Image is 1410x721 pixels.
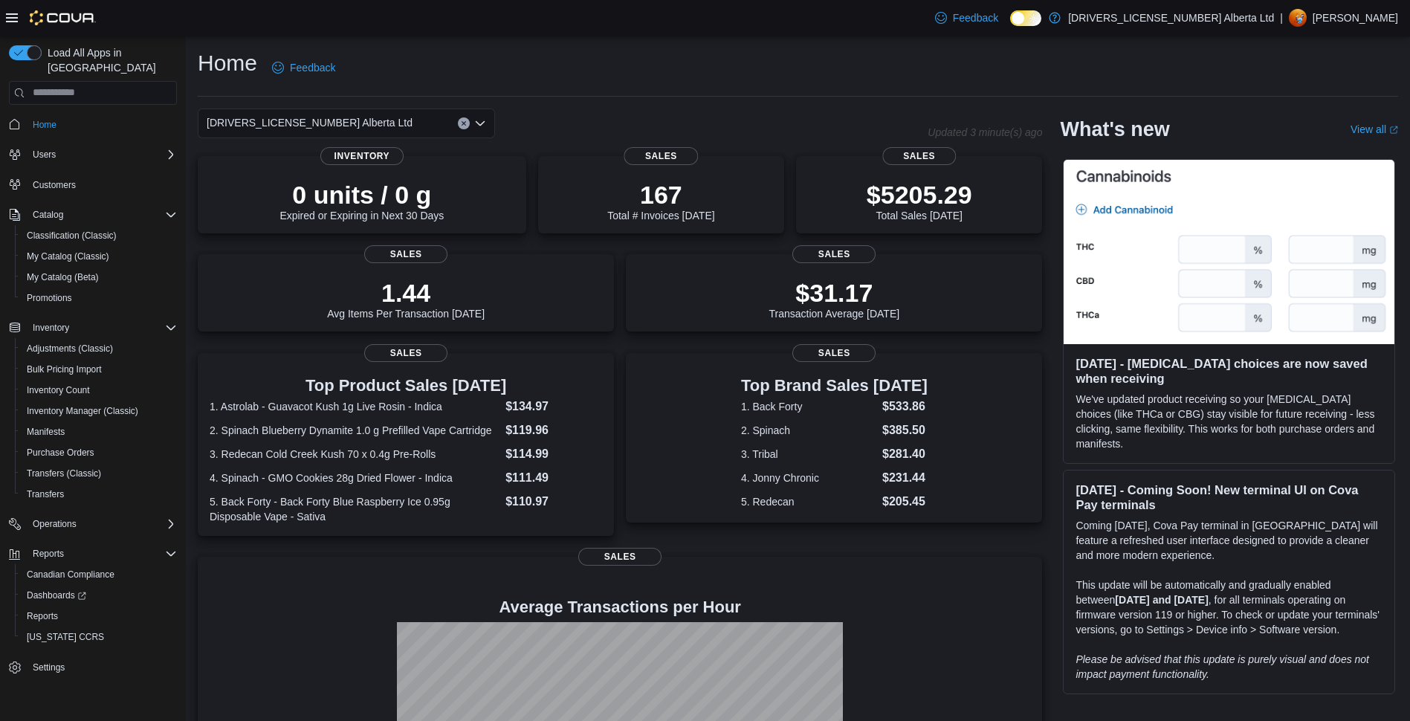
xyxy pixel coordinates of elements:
[27,292,72,304] span: Promotions
[1351,123,1398,135] a: View allExternal link
[27,319,75,337] button: Inventory
[33,179,76,191] span: Customers
[3,174,183,195] button: Customers
[3,656,183,678] button: Settings
[21,566,177,583] span: Canadian Compliance
[1060,117,1169,141] h2: What's new
[27,569,114,581] span: Canadian Compliance
[929,3,1004,33] a: Feedback
[15,627,183,647] button: [US_STATE] CCRS
[21,268,177,286] span: My Catalog (Beta)
[27,447,94,459] span: Purchase Orders
[27,146,62,164] button: Users
[1389,126,1398,135] svg: External link
[279,180,444,210] p: 0 units / 0 g
[607,180,714,222] div: Total # Invoices [DATE]
[1115,594,1208,606] strong: [DATE] and [DATE]
[474,117,486,129] button: Open list of options
[27,175,177,194] span: Customers
[458,117,470,129] button: Clear input
[42,45,177,75] span: Load All Apps in [GEOGRAPHIC_DATA]
[1010,26,1011,27] span: Dark Mode
[953,10,998,25] span: Feedback
[21,340,177,358] span: Adjustments (Classic)
[27,250,109,262] span: My Catalog (Classic)
[27,384,90,396] span: Inventory Count
[15,338,183,359] button: Adjustments (Classic)
[15,585,183,606] a: Dashboards
[327,278,485,308] p: 1.44
[21,628,110,646] a: [US_STATE] CCRS
[21,586,177,604] span: Dashboards
[882,398,928,416] dd: $533.86
[210,447,499,462] dt: 3. Redecan Cold Creek Kush 70 x 0.4g Pre-Rolls
[27,146,177,164] span: Users
[27,176,82,194] a: Customers
[1010,10,1041,26] input: Dark Mode
[741,377,928,395] h3: Top Brand Sales [DATE]
[1076,356,1382,386] h3: [DATE] - [MEDICAL_DATA] choices are now saved when receiving
[1076,578,1382,637] p: This update will be automatically and gradually enabled between , for all terminals operating on ...
[21,423,71,441] a: Manifests
[210,377,602,395] h3: Top Product Sales [DATE]
[3,514,183,534] button: Operations
[21,227,123,245] a: Classification (Classic)
[364,245,447,263] span: Sales
[27,659,71,676] a: Settings
[1076,482,1382,512] h3: [DATE] - Coming Soon! New terminal UI on Cova Pay terminals
[210,598,1030,616] h4: Average Transactions per Hour
[290,60,335,75] span: Feedback
[27,206,69,224] button: Catalog
[21,423,177,441] span: Manifests
[882,469,928,487] dd: $231.44
[928,126,1042,138] p: Updated 3 minute(s) ago
[27,488,64,500] span: Transfers
[27,230,117,242] span: Classification (Classic)
[15,225,183,246] button: Classification (Classic)
[27,343,113,355] span: Adjustments (Classic)
[624,147,698,165] span: Sales
[1076,518,1382,563] p: Coming [DATE], Cova Pay terminal in [GEOGRAPHIC_DATA] will feature a refreshed user interface des...
[33,322,69,334] span: Inventory
[792,344,876,362] span: Sales
[15,401,183,421] button: Inventory Manager (Classic)
[27,515,177,533] span: Operations
[21,485,177,503] span: Transfers
[27,426,65,438] span: Manifests
[21,381,177,399] span: Inventory Count
[3,114,183,135] button: Home
[27,589,86,601] span: Dashboards
[505,445,602,463] dd: $114.99
[21,566,120,583] a: Canadian Compliance
[9,108,177,717] nav: Complex example
[27,545,177,563] span: Reports
[27,515,83,533] button: Operations
[33,662,65,673] span: Settings
[327,278,485,320] div: Avg Items Per Transaction [DATE]
[21,360,108,378] a: Bulk Pricing Import
[15,288,183,308] button: Promotions
[867,180,972,222] div: Total Sales [DATE]
[27,115,177,134] span: Home
[1076,653,1369,680] em: Please be advised that this update is purely visual and does not impact payment functionality.
[15,380,183,401] button: Inventory Count
[741,447,876,462] dt: 3. Tribal
[21,485,70,503] a: Transfers
[27,631,104,643] span: [US_STATE] CCRS
[21,465,177,482] span: Transfers (Classic)
[1068,9,1274,27] p: [DRIVERS_LICENSE_NUMBER] Alberta Ltd
[21,586,92,604] a: Dashboards
[21,340,119,358] a: Adjustments (Classic)
[3,317,183,338] button: Inventory
[364,344,447,362] span: Sales
[30,10,96,25] img: Cova
[27,116,62,134] a: Home
[1289,9,1307,27] div: Chris Zimmerman
[15,442,183,463] button: Purchase Orders
[1280,9,1283,27] p: |
[15,606,183,627] button: Reports
[505,493,602,511] dd: $110.97
[769,278,900,308] p: $31.17
[3,144,183,165] button: Users
[505,421,602,439] dd: $119.96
